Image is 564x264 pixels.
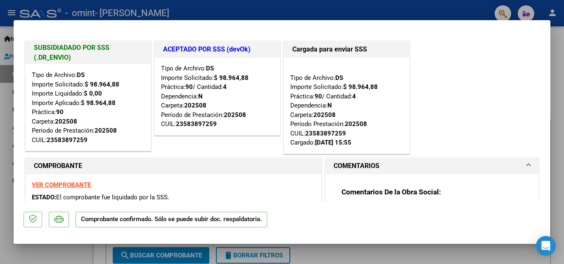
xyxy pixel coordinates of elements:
strong: N [327,102,332,109]
strong: 202508 [55,118,77,125]
strong: $ 98.964,88 [214,74,249,82]
strong: 90 [315,93,322,100]
a: VER COMPROBANTE [32,181,91,189]
p: Comprobante confirmado. Sólo se puede subir doc. respaldatoria. [76,212,267,228]
strong: 202508 [184,102,206,109]
strong: $ 0,00 [84,90,102,97]
div: Tipo de Archivo: Importe Solicitado: Importe Liquidado: Importe Aplicado: Práctica: Carpeta: Perí... [32,70,145,145]
strong: $ 98.964,88 [85,81,119,88]
h1: SUBSIDIADADO POR SSS (.DR_ENVIO) [34,43,142,63]
div: 23583897259 [47,136,88,145]
mat-expansion-panel-header: COMENTARIOS [325,158,538,174]
h1: ACEPTADO POR SSS (devOk) [163,44,272,54]
div: Open Intercom Messenger [536,236,556,256]
strong: Comentarios De la Obra Social: [341,188,441,196]
div: 23583897259 [176,119,217,129]
strong: 4 [223,83,227,91]
strong: DS [206,65,214,72]
div: Tipo de Archivo: Importe Solicitado: Práctica: / Cantidad: Dependencia: Carpeta: Período Prestaci... [290,64,403,147]
div: 23583897259 [305,129,346,138]
span: El comprobante fue liquidado por la SSS. [56,194,169,201]
strong: DS [77,71,85,79]
strong: 90 [56,108,64,116]
h1: COMENTARIOS [334,161,379,171]
strong: $ 98.964,88 [343,83,378,91]
strong: 202508 [224,111,246,119]
strong: 90 [185,83,193,91]
strong: DS [335,74,343,82]
h1: Cargada para enviar SSS [292,44,401,54]
strong: [DATE] 15:55 [315,139,351,146]
strong: COMPROBANTE [34,162,82,170]
strong: 4 [352,93,356,100]
strong: N [198,93,203,100]
strong: 202508 [95,127,117,134]
strong: 202508 [345,120,367,128]
strong: $ 98.964,88 [81,99,116,107]
span: ESTADO: [32,194,56,201]
div: Tipo de Archivo: Importe Solicitado: Práctica: / Cantidad: Dependencia: Carpeta: Período de Prest... [161,64,274,129]
strong: 202508 [313,111,336,119]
